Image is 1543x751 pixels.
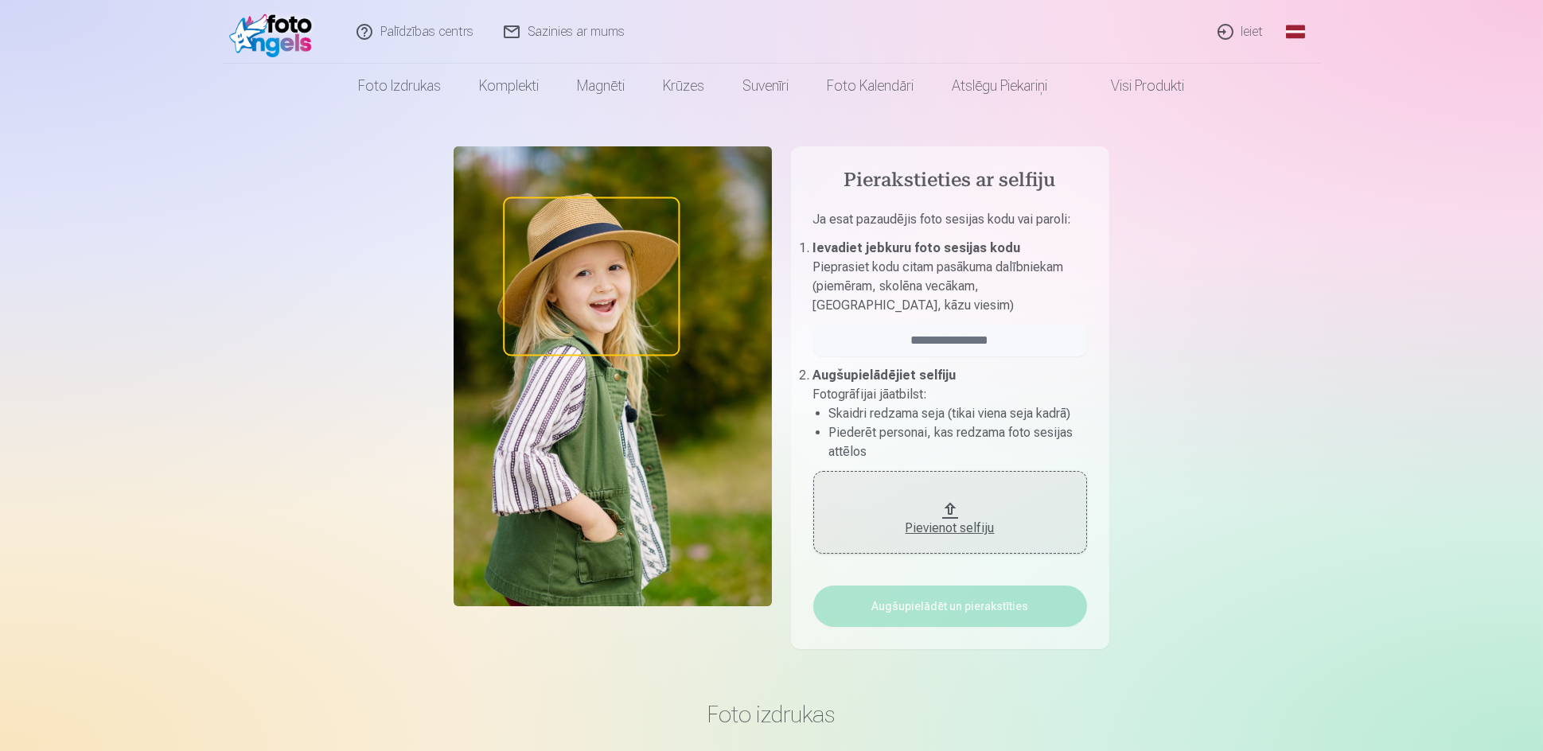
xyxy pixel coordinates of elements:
[829,519,1071,538] div: Pievienot selfiju
[813,258,1087,315] p: Pieprasiet kodu citam pasākuma dalībniekam (piemēram, skolēna vecākam, [GEOGRAPHIC_DATA], kāzu vi...
[813,169,1087,194] h4: Pierakstieties ar selfiju
[813,586,1087,627] button: Augšupielādēt un pierakstīties
[1067,64,1204,108] a: Visi produkti
[645,64,724,108] a: Krūzes
[829,423,1087,461] li: Piederēt personai, kas redzama foto sesijas attēlos
[813,385,1087,404] p: Fotogrāfijai jāatbilst :
[813,471,1087,554] button: Pievienot selfiju
[809,64,933,108] a: Foto kalendāri
[813,240,1021,255] b: Ievadiet jebkuru foto sesijas kodu
[461,64,559,108] a: Komplekti
[320,700,1224,729] h3: Foto izdrukas
[813,210,1087,239] p: Ja esat pazaudējis foto sesijas kodu vai paroli :
[340,64,461,108] a: Foto izdrukas
[724,64,809,108] a: Suvenīri
[559,64,645,108] a: Magnēti
[829,404,1087,423] li: Skaidri redzama seja (tikai viena seja kadrā)
[813,368,957,383] b: Augšupielādējiet selfiju
[229,6,321,57] img: /fa1
[933,64,1067,108] a: Atslēgu piekariņi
